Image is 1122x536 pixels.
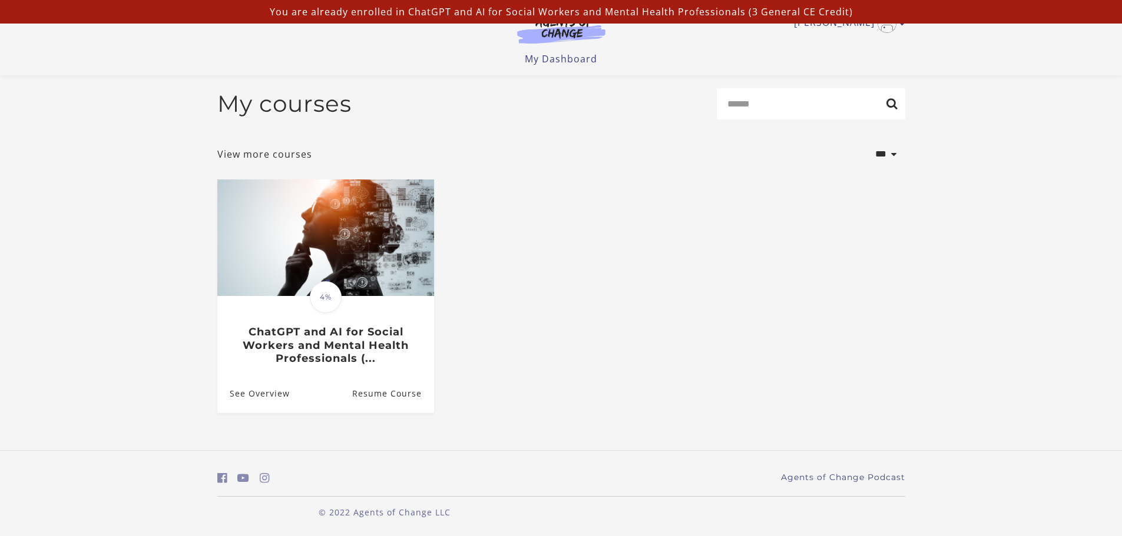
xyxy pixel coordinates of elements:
[352,374,433,412] a: ChatGPT and AI for Social Workers and Mental Health Professionals (...: Resume Course
[525,52,597,65] a: My Dashboard
[237,470,249,487] a: https://www.youtube.com/c/AgentsofChangeTestPrepbyMeaganMitchell (Open in a new window)
[260,472,270,484] i: https://www.instagram.com/agentsofchangeprep/ (Open in a new window)
[781,471,905,484] a: Agents of Change Podcast
[217,470,227,487] a: https://www.facebook.com/groups/aswbtestprep (Open in a new window)
[217,472,227,484] i: https://www.facebook.com/groups/aswbtestprep (Open in a new window)
[505,16,618,44] img: Agents of Change Logo
[217,374,290,412] a: ChatGPT and AI for Social Workers and Mental Health Professionals (...: See Overview
[260,470,270,487] a: https://www.instagram.com/agentsofchangeprep/ (Open in a new window)
[217,90,352,118] h2: My courses
[217,506,552,518] p: © 2022 Agents of Change LLC
[794,14,899,33] a: Toggle menu
[310,281,342,313] span: 4%
[230,325,421,365] h3: ChatGPT and AI for Social Workers and Mental Health Professionals (...
[237,472,249,484] i: https://www.youtube.com/c/AgentsofChangeTestPrepbyMeaganMitchell (Open in a new window)
[217,147,312,161] a: View more courses
[5,5,1117,19] p: You are already enrolled in ChatGPT and AI for Social Workers and Mental Health Professionals (3 ...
